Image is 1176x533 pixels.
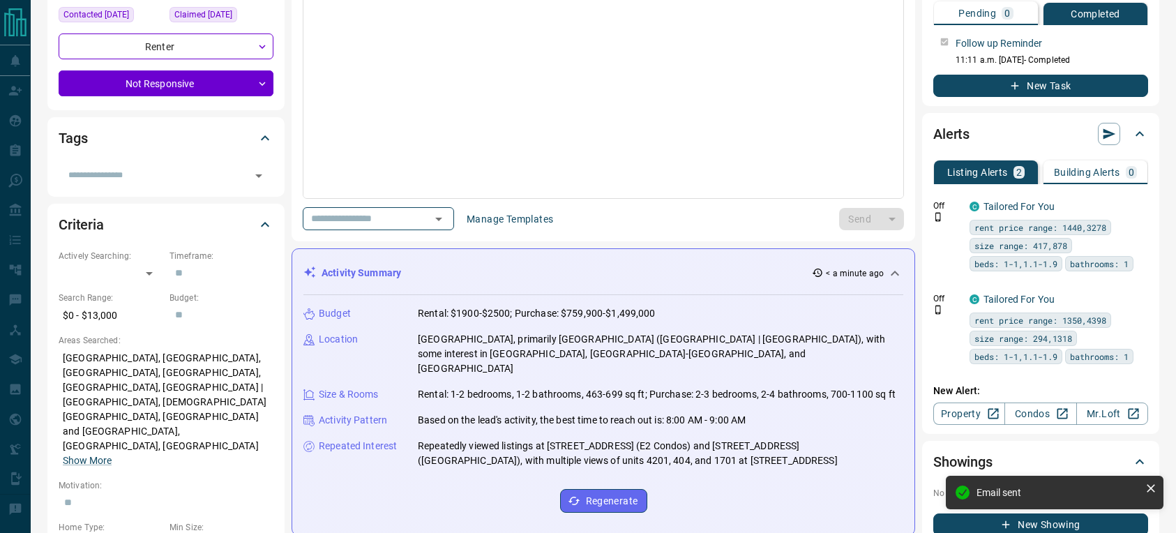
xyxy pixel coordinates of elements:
svg: Push Notification Only [933,305,943,315]
button: Manage Templates [458,208,561,230]
p: Pending [958,8,996,18]
span: beds: 1-1,1.1-1.9 [974,350,1057,363]
p: 11:11 a.m. [DATE] - Completed [956,54,1148,66]
p: Building Alerts [1054,167,1120,177]
p: Actively Searching: [59,250,163,262]
button: Open [429,209,448,229]
p: Budget: [169,292,273,304]
button: New Task [933,75,1148,97]
button: Open [249,166,269,186]
p: 0 [1004,8,1010,18]
button: Show More [63,453,112,468]
span: Claimed [DATE] [174,8,232,22]
p: Activity Summary [322,266,401,280]
p: [GEOGRAPHIC_DATA], primarily [GEOGRAPHIC_DATA] ([GEOGRAPHIC_DATA] | [GEOGRAPHIC_DATA]), with some... [418,332,903,376]
a: Mr.Loft [1076,403,1148,425]
p: Search Range: [59,292,163,304]
span: Contacted [DATE] [63,8,129,22]
p: Off [933,292,961,305]
p: Rental: $1900-$2500; Purchase: $759,900-$1,499,000 [418,306,656,321]
p: < a minute ago [826,267,884,280]
p: [GEOGRAPHIC_DATA], [GEOGRAPHIC_DATA], [GEOGRAPHIC_DATA], [GEOGRAPHIC_DATA], [GEOGRAPHIC_DATA], [G... [59,347,273,472]
p: Based on the lead's activity, the best time to reach out is: 8:00 AM - 9:00 AM [418,413,746,428]
span: bathrooms: 1 [1070,350,1129,363]
p: Repeated Interest [319,439,397,453]
p: 0 [1129,167,1134,177]
h2: Criteria [59,213,104,236]
div: Criteria [59,208,273,241]
p: Areas Searched: [59,334,273,347]
span: size range: 294,1318 [974,331,1072,345]
p: Completed [1071,9,1120,19]
span: rent price range: 1350,4398 [974,313,1106,327]
p: Follow up Reminder [956,36,1042,51]
p: Rental: 1-2 bedrooms, 1-2 bathrooms, 463-699 sq ft; Purchase: 2-3 bedrooms, 2-4 bathrooms, 700-11... [418,387,896,402]
p: Off [933,200,961,212]
p: Timeframe: [169,250,273,262]
span: size range: 417,878 [974,239,1067,253]
div: Showings [933,445,1148,479]
a: Condos [1004,403,1076,425]
div: Email sent [977,487,1140,498]
span: rent price range: 1440,3278 [974,220,1106,234]
p: Budget [319,306,351,321]
svg: Push Notification Only [933,212,943,222]
div: split button [839,208,904,230]
a: Tailored For You [983,201,1055,212]
div: Alerts [933,117,1148,151]
p: New Alert: [933,384,1148,398]
p: $0 - $13,000 [59,304,163,327]
p: Listing Alerts [947,167,1008,177]
div: Mon Jul 31 2023 [169,7,273,27]
button: Regenerate [560,489,647,513]
a: Tailored For You [983,294,1055,305]
h2: Showings [933,451,993,473]
h2: Tags [59,127,87,149]
div: Thu Nov 24 2022 [59,7,163,27]
h2: Alerts [933,123,970,145]
span: beds: 1-1,1.1-1.9 [974,257,1057,271]
p: Location [319,332,358,347]
div: Activity Summary< a minute ago [303,260,903,286]
span: bathrooms: 1 [1070,257,1129,271]
div: Renter [59,33,273,59]
p: Repeatedly viewed listings at [STREET_ADDRESS] (E2 Condos) and [STREET_ADDRESS] ([GEOGRAPHIC_DATA... [418,439,903,468]
div: Tags [59,121,273,155]
p: Motivation: [59,479,273,492]
a: Property [933,403,1005,425]
p: Activity Pattern [319,413,387,428]
div: Not Responsive [59,70,273,96]
div: condos.ca [970,294,979,304]
p: 2 [1016,167,1022,177]
p: Size & Rooms [319,387,379,402]
p: No showings booked [933,487,1148,500]
div: condos.ca [970,202,979,211]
